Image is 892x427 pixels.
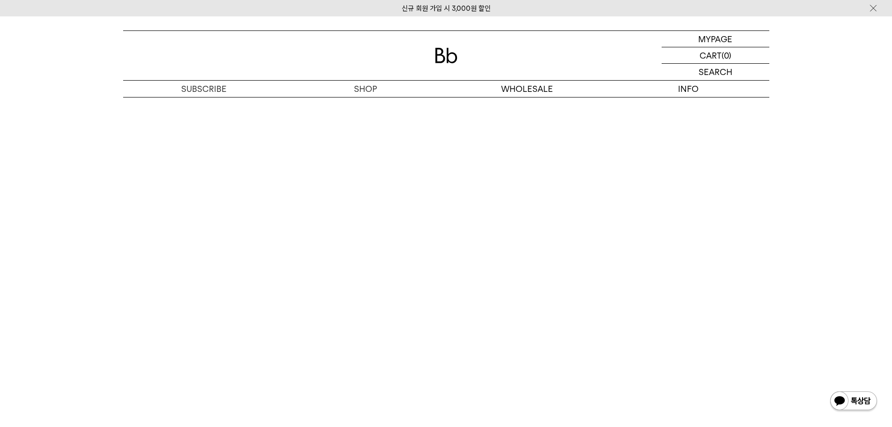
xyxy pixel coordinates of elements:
img: 카카오톡 채널 1:1 채팅 버튼 [829,390,878,413]
p: INFO [608,81,769,97]
a: SUBSCRIBE [123,81,285,97]
p: MYPAGE [698,31,732,47]
p: WHOLESALE [446,81,608,97]
p: SEARCH [699,64,732,80]
a: CART (0) [662,47,769,64]
p: CART [700,47,722,63]
p: (0) [722,47,731,63]
a: SHOP [285,81,446,97]
img: 로고 [435,48,457,63]
a: MYPAGE [662,31,769,47]
a: 신규 회원 가입 시 3,000원 할인 [402,4,491,13]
